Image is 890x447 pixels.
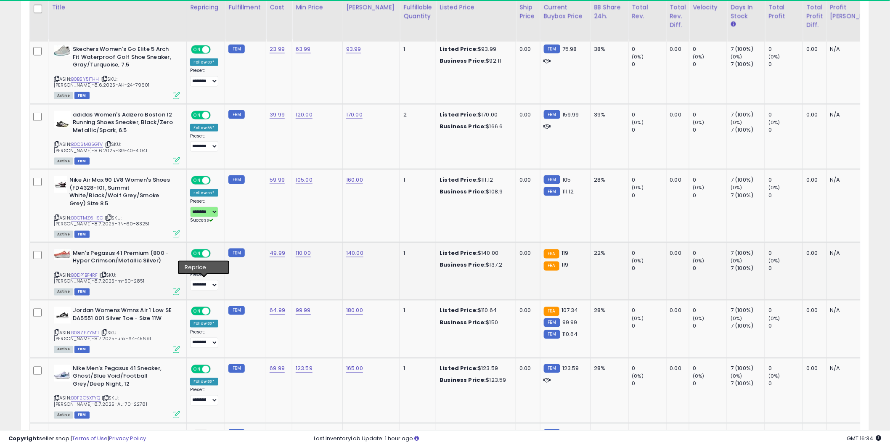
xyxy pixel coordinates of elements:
div: 0 [632,61,666,68]
div: $92.11 [440,57,509,65]
div: Follow BB * [190,189,218,197]
span: All listings currently available for purchase on Amazon [54,346,73,353]
div: 0 [632,265,666,272]
b: Men's Pegasus 41 Premium (800 - Hyper Crimson/Metallic Silver) [73,249,175,267]
small: FBM [544,187,560,196]
div: 1 [403,249,429,257]
small: (0%) [693,258,705,264]
div: 0.00 [519,249,533,257]
div: N/A [830,365,877,373]
div: $166.6 [440,123,509,130]
b: Business Price: [440,188,486,196]
strong: Copyright [8,434,39,442]
div: 7 (100%) [731,365,765,373]
small: (0%) [731,315,742,322]
a: 140.00 [346,249,363,257]
span: FBM [74,346,90,353]
span: 123.59 [562,365,579,373]
div: 7 (100%) [731,323,765,330]
div: Preset: [190,330,218,349]
b: Business Price: [440,319,486,327]
div: 7 (100%) [731,176,765,184]
a: B0B5Y51THH [71,76,99,83]
small: FBM [228,306,245,315]
a: 123.59 [296,365,313,373]
b: Skechers Women's Go Elite 5 Arch Fit Waterproof Golf Shoe Sneaker, Gray/Turquoise, 7.5 [73,45,175,71]
small: FBM [544,45,560,53]
div: 0 [693,323,727,330]
img: 418YIfO7zbL._SL40_.jpg [54,365,71,382]
small: FBM [544,330,560,339]
a: 165.00 [346,365,363,373]
div: ASIN: [54,45,180,98]
span: 105 [562,176,571,184]
div: 0 [693,249,727,257]
a: B0CTMZ6HSG [71,214,103,222]
div: Follow BB * [190,58,218,66]
span: | SKU: [PERSON_NAME]-8.6.2025-SG-40-41041 [54,141,147,153]
small: (0%) [768,258,780,264]
small: FBM [228,249,245,257]
small: (0%) [693,315,705,322]
div: 0 [768,126,803,134]
img: 411ueaX275L._SL40_.jpg [54,45,71,56]
div: 0 [632,176,666,184]
div: Title [52,3,183,12]
b: Nike Air Max 90 LV8 Women's Shoes (FD4328-101, Summit White/Black/Wolf Grey/Smoke Grey) Size 8.5 [69,176,172,209]
span: ON [192,308,202,315]
div: Days In Stock [731,3,761,21]
span: OFF [209,111,223,119]
div: Preset: [190,272,218,291]
small: (0%) [693,184,705,191]
div: 0 [632,323,666,330]
div: 1 [403,176,429,184]
div: N/A [830,111,877,119]
div: 0 [768,307,803,315]
span: OFF [209,46,223,53]
div: 0 [693,380,727,388]
div: 0.00 [806,249,820,257]
div: 0 [693,307,727,315]
div: 0 [768,61,803,68]
div: 0 [768,365,803,373]
small: (0%) [632,53,644,60]
div: 0 [768,111,803,119]
div: 0 [768,176,803,184]
span: 119 [562,261,568,269]
div: N/A [830,45,877,53]
span: | SKU: [PERSON_NAME]-8.7.2025-rn-50-2851 [54,272,145,285]
div: 0 [632,192,666,199]
div: 0 [693,176,727,184]
div: ASIN: [54,176,180,237]
div: 0 [693,265,727,272]
div: 7 (100%) [731,61,765,68]
span: 159.99 [562,111,579,119]
div: seller snap | | [8,435,146,443]
small: (0%) [768,184,780,191]
div: 0.00 [519,45,533,53]
small: FBM [228,110,245,119]
div: 0 [632,126,666,134]
span: OFF [209,308,223,315]
span: All listings currently available for purchase on Amazon [54,412,73,419]
div: 0 [632,45,666,53]
div: [PERSON_NAME] [346,3,396,12]
div: $110.64 [440,307,509,315]
div: Fulfillment [228,3,262,12]
div: 7 (100%) [731,249,765,257]
div: Repricing [190,3,221,12]
small: (0%) [768,119,780,126]
span: ON [192,177,202,184]
div: 0 [768,249,803,257]
b: Listed Price: [440,176,478,184]
small: (0%) [632,315,644,322]
div: 0 [693,365,727,373]
div: $137.2 [440,262,509,269]
div: 0 [632,307,666,315]
small: (0%) [693,373,705,380]
small: (0%) [731,258,742,264]
div: 0.00 [670,176,683,184]
span: All listings currently available for purchase on Amazon [54,231,73,238]
span: 111.12 [562,188,574,196]
div: N/A [830,176,877,184]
